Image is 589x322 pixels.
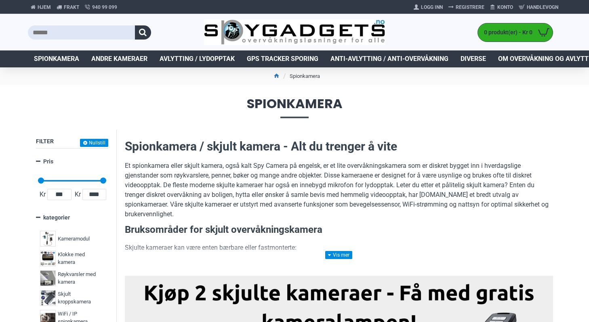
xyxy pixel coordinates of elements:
[160,54,235,64] span: Avlytting / Lydopptak
[125,223,553,237] h3: Bruksområder for skjult overvåkningskamera
[34,54,79,64] span: Spionkamera
[36,138,54,144] span: Filter
[204,19,385,46] img: SpyGadgets.no
[411,1,446,14] a: Logg Inn
[247,54,318,64] span: GPS Tracker Sporing
[461,54,486,64] span: Diverse
[324,50,454,67] a: Anti-avlytting / Anti-overvåkning
[125,161,553,219] p: Et spionkamera eller skjult kamera, også kalt Spy Camera på engelsk, er et lite overvåkningskamer...
[478,28,534,37] span: 0 produkt(er) - Kr 0
[36,155,108,169] a: Pris
[80,139,108,147] button: Nullstill
[154,50,241,67] a: Avlytting / Lydopptak
[64,4,79,11] span: Frakt
[421,4,443,11] span: Logg Inn
[73,190,82,199] span: Kr
[28,97,561,118] span: Spionkamera
[92,4,117,11] span: 940 99 099
[85,50,154,67] a: Andre kameraer
[241,50,324,67] a: GPS Tracker Sporing
[497,4,513,11] span: Konto
[478,23,553,42] a: 0 produkt(er) - Kr 0
[125,243,553,253] p: Skjulte kameraer kan være enten bærbare eller fastmonterte:
[527,4,558,11] span: Handlevogn
[125,138,553,155] h2: Spionkamera / skjult kamera - Alt du trenger å vite
[454,50,492,67] a: Diverse
[38,4,51,11] span: Hjem
[516,1,561,14] a: Handlevogn
[141,257,215,265] strong: Bærbare spionkameraer:
[91,54,147,64] span: Andre kameraer
[446,1,487,14] a: Registrere
[36,211,108,225] a: kategorier
[141,257,553,276] li: Disse kan tas med overalt og brukes til skjult filming i situasjoner der diskresjon er nødvendig ...
[456,4,484,11] span: Registrere
[330,54,448,64] span: Anti-avlytting / Anti-overvåkning
[38,190,47,199] span: Kr
[28,50,85,67] a: Spionkamera
[487,1,516,14] a: Konto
